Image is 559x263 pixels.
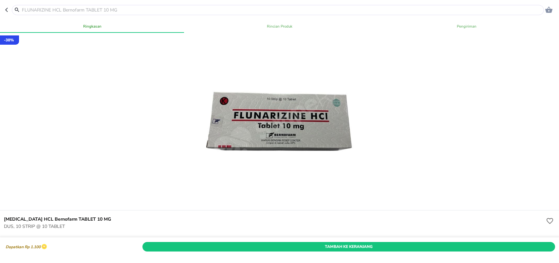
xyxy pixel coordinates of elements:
[190,23,369,30] span: Rincian Produk
[377,23,556,30] span: Pengiriman
[4,223,545,230] p: DUS, 10 STRIP @ 10 TABLET
[21,7,542,13] input: FLUNARIZINE HCL Bernofarm TABLET 10 MG
[3,23,182,30] span: Ringkasan
[4,37,14,43] p: - 38 %
[4,245,41,249] p: Dapatkan Rp 1.100
[147,243,550,250] span: Tambah Ke Keranjang
[142,242,555,251] button: Tambah Ke Keranjang
[4,216,545,223] h6: [MEDICAL_DATA] HCL Bernofarm TABLET 10 MG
